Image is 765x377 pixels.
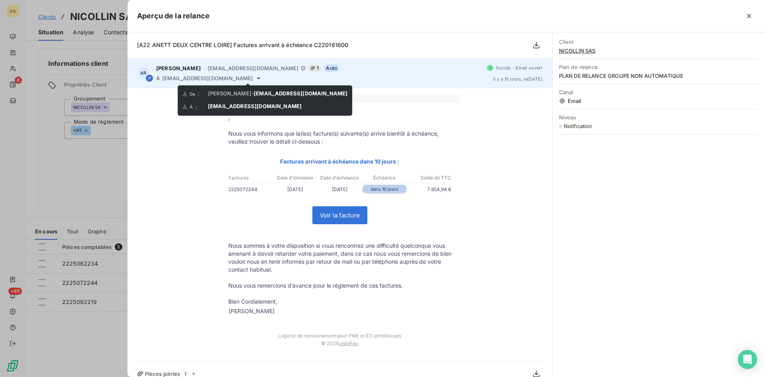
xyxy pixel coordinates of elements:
span: Niveau [559,114,759,120]
span: Email [559,98,759,104]
span: NICOLLIN SAS [559,47,759,54]
p: [DATE] [318,185,362,193]
div: : [182,103,208,111]
p: dans 10 jours [362,185,407,193]
a: Voir la facture [313,207,367,224]
p: 7 854,94 € [407,185,451,193]
span: Auto [324,65,339,72]
span: il y a 10 jours , le [DATE] [493,77,543,81]
p: Nous vous remercions d’avance pour le règlement de ces factures. [228,282,451,290]
a: LeanPay [338,340,358,346]
div: [PERSON_NAME] [229,307,275,315]
span: [EMAIL_ADDRESS][DOMAIN_NAME] [162,75,253,81]
p: Bien Cordialement, [228,298,451,306]
span: PLAN DE RELANCE GROUPE NON AUTOMATIQUE [559,73,759,79]
span: À [156,75,160,81]
span: [PERSON_NAME] [208,90,251,97]
p: Date d'échéance [318,174,362,182]
td: © 2025 [220,339,459,354]
span: Client [559,39,759,45]
h5: Aperçu de la relance [137,10,210,22]
span: Canal [559,89,759,95]
td: Logiciel de recouvrement pour PME et ETI ambitieuses [220,325,459,339]
span: Plan de relance [559,64,759,70]
p: 2225072244 [228,185,273,193]
p: Nous sommes à votre disposition si vous rencontrez une difficulté quelconque vous amenant à devoi... [228,242,451,274]
p: Factures arrivant à échéance dans 10 jours : [228,157,451,166]
span: À [190,105,193,109]
span: - [203,66,205,71]
p: Nous vous informons que la(les) facture(s) suivante(s) arrive bientôt à échéance, veuillez trouve... [228,130,451,146]
span: De [190,92,195,97]
span: 1 [308,65,321,72]
p: , [228,114,451,122]
span: Pièces jointes [145,371,180,377]
div: Open Intercom Messenger [738,350,757,369]
span: Succès - Email ouvert [496,65,543,70]
p: [DATE] [273,185,318,193]
p: Date d'émission [273,174,317,182]
div: AR [137,67,150,79]
span: [A22 ANETT DEUX CENTRE LOIRE] Factures arrivant à échéance C220161600 [137,41,348,48]
span: - [208,90,347,97]
span: [EMAIL_ADDRESS][DOMAIN_NAME] [254,90,347,97]
p: Factures [229,174,273,182]
span: [EMAIL_ADDRESS][DOMAIN_NAME] [208,65,298,71]
p: Échéance [363,174,406,182]
span: Notification [564,123,592,129]
span: [EMAIL_ADDRESS][DOMAIN_NAME] [208,103,302,109]
span: [PERSON_NAME] [156,65,201,71]
div: : [182,90,208,98]
p: Solde dû TTC [407,174,451,182]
